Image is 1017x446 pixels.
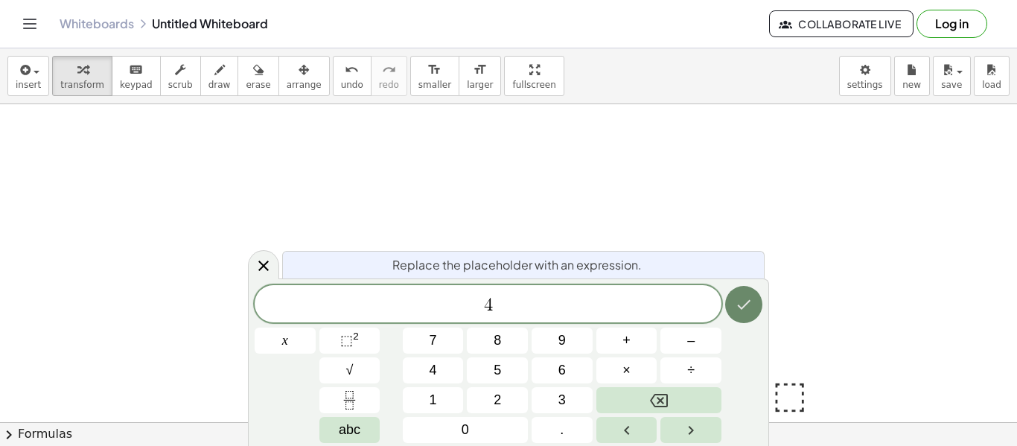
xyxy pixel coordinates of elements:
[596,328,657,354] button: Plus
[339,420,360,440] span: abc
[333,56,372,96] button: undoundo
[392,256,642,274] span: Replace the placeholder with an expression.
[319,328,380,354] button: Squared
[410,56,459,96] button: format_sizesmaller
[237,56,278,96] button: erase
[941,80,962,90] span: save
[403,328,464,354] button: 7
[287,80,322,90] span: arrange
[558,331,566,351] span: 9
[319,417,380,443] button: Alphabet
[560,420,564,440] span: .
[278,56,330,96] button: arrange
[403,357,464,383] button: 4
[345,61,359,79] i: undo
[18,12,42,36] button: Toggle navigation
[622,331,631,351] span: +
[769,10,914,37] button: Collaborate Live
[246,80,270,90] span: erase
[782,17,901,31] span: Collaborate Live
[660,357,721,383] button: Divide
[494,360,501,380] span: 5
[459,56,501,96] button: format_sizelarger
[974,56,1010,96] button: load
[596,387,721,413] button: Backspace
[687,331,695,351] span: –
[430,331,437,351] span: 7
[916,10,987,38] button: Log in
[430,360,437,380] span: 4
[418,80,451,90] span: smaller
[467,357,528,383] button: 5
[371,56,407,96] button: redoredo
[7,56,49,96] button: insert
[382,61,396,79] i: redo
[379,80,399,90] span: redo
[532,357,593,383] button: 6
[467,387,528,413] button: 2
[467,80,493,90] span: larger
[168,80,193,90] span: scrub
[558,390,566,410] span: 3
[933,56,971,96] button: save
[660,417,721,443] button: Right arrow
[494,390,501,410] span: 2
[340,333,353,348] span: ⬚
[532,328,593,354] button: 9
[484,296,493,314] span: 4
[982,80,1001,90] span: load
[160,56,201,96] button: scrub
[473,61,487,79] i: format_size
[341,80,363,90] span: undo
[687,360,695,380] span: ÷
[112,56,161,96] button: keyboardkeypad
[52,56,112,96] button: transform
[532,417,593,443] button: .
[894,56,930,96] button: new
[200,56,239,96] button: draw
[596,357,657,383] button: Times
[558,360,566,380] span: 6
[504,56,564,96] button: fullscreen
[16,80,41,90] span: insert
[839,56,891,96] button: settings
[847,80,883,90] span: settings
[660,328,721,354] button: Minus
[427,61,441,79] i: format_size
[467,328,528,354] button: 8
[596,417,657,443] button: Left arrow
[120,80,153,90] span: keypad
[725,286,762,323] button: Done
[902,80,921,90] span: new
[622,360,631,380] span: ×
[346,360,354,380] span: √
[430,390,437,410] span: 1
[403,417,528,443] button: 0
[462,420,469,440] span: 0
[512,80,555,90] span: fullscreen
[319,357,380,383] button: Square root
[353,331,359,342] sup: 2
[319,387,380,413] button: Fraction
[494,331,501,351] span: 8
[60,16,134,31] a: Whiteboards
[60,80,104,90] span: transform
[255,328,316,354] button: x
[532,387,593,413] button: 3
[129,61,143,79] i: keyboard
[208,80,231,90] span: draw
[403,387,464,413] button: 1
[282,331,288,351] span: x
